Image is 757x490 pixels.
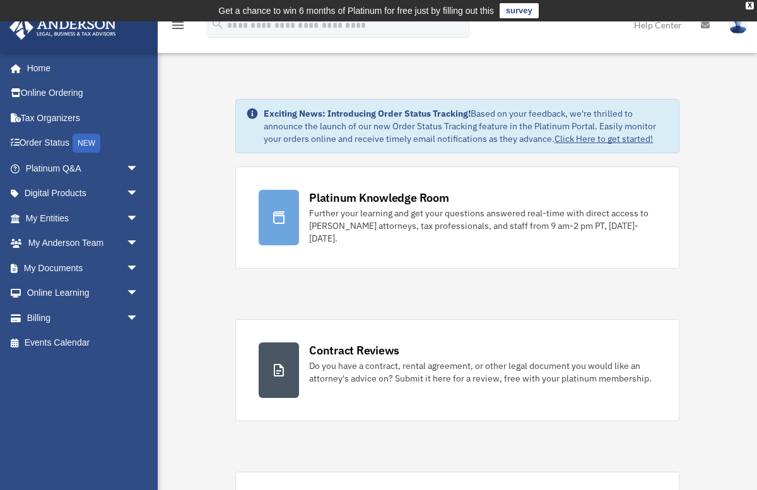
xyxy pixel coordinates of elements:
[126,255,151,281] span: arrow_drop_down
[9,55,151,81] a: Home
[9,181,158,206] a: Digital Productsarrow_drop_down
[211,17,225,31] i: search
[309,342,399,358] div: Contract Reviews
[235,166,679,269] a: Platinum Knowledge Room Further your learning and get your questions answered real-time with dire...
[126,206,151,231] span: arrow_drop_down
[73,134,100,153] div: NEW
[309,207,656,245] div: Further your learning and get your questions answered real-time with direct access to [PERSON_NAM...
[9,231,158,256] a: My Anderson Teamarrow_drop_down
[126,156,151,182] span: arrow_drop_down
[9,281,158,306] a: Online Learningarrow_drop_down
[170,18,185,33] i: menu
[170,22,185,33] a: menu
[235,319,679,421] a: Contract Reviews Do you have a contract, rental agreement, or other legal document you would like...
[309,190,449,206] div: Platinum Knowledge Room
[9,255,158,281] a: My Documentsarrow_drop_down
[9,305,158,330] a: Billingarrow_drop_down
[264,107,669,145] div: Based on your feedback, we're thrilled to announce the launch of our new Order Status Tracking fe...
[126,181,151,207] span: arrow_drop_down
[9,131,158,156] a: Order StatusNEW
[9,330,158,356] a: Events Calendar
[555,133,653,144] a: Click Here to get started!
[729,16,748,34] img: User Pic
[746,2,754,9] div: close
[309,359,656,385] div: Do you have a contract, rental agreement, or other legal document you would like an attorney's ad...
[9,81,158,106] a: Online Ordering
[9,105,158,131] a: Tax Organizers
[126,281,151,306] span: arrow_drop_down
[218,3,494,18] div: Get a chance to win 6 months of Platinum for free just by filling out this
[500,3,539,18] a: survey
[9,156,158,181] a: Platinum Q&Aarrow_drop_down
[126,231,151,257] span: arrow_drop_down
[126,305,151,331] span: arrow_drop_down
[9,206,158,231] a: My Entitiesarrow_drop_down
[264,108,471,119] strong: Exciting News: Introducing Order Status Tracking!
[6,15,120,40] img: Anderson Advisors Platinum Portal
